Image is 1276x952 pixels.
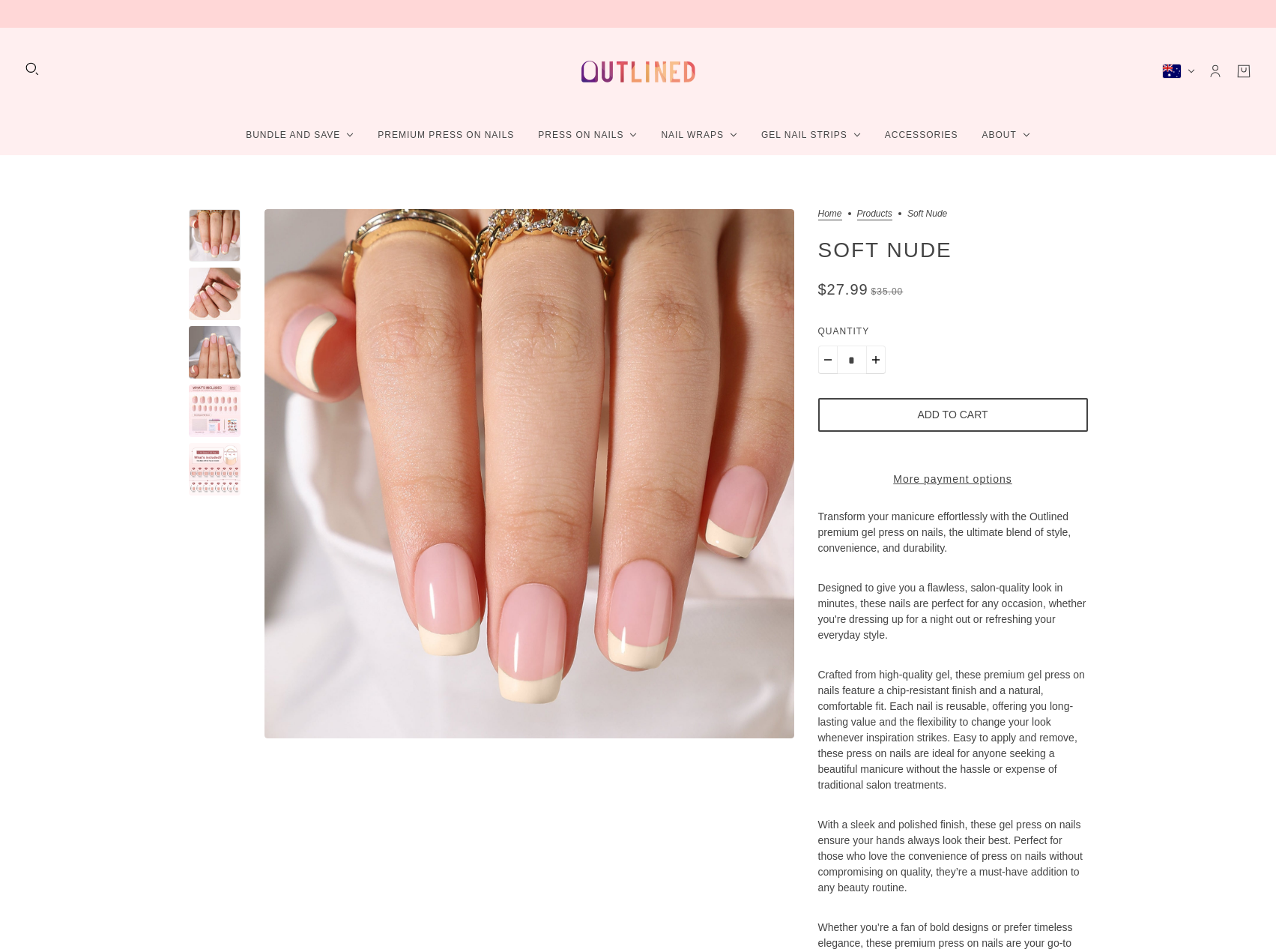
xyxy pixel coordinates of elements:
modal-trigger: Enlarge product image [264,209,793,738]
a: Gel Nail Strips [749,115,873,155]
span: $35.00 [871,286,904,297]
a: products [857,209,892,220]
label: Quantity [818,324,1088,346]
button: Minus [818,346,838,374]
a: Bundle and Save [234,115,366,155]
p: With a sleek and polished finish, these gel press on nails ensure your hands always look their be... [818,817,1088,920]
a: Cart [1236,63,1252,79]
p: Transform your manicure effortlessly with the Outlined premium gel press on nails, the ultimate b... [818,509,1088,580]
img: Soft Nude [264,209,793,738]
p: Crafted from high-quality gel, these premium gel press on nails feature a chip-resistant finish a... [818,667,1088,817]
a: Press On Nails [526,115,649,155]
span: $27.99 [818,281,868,298]
a: Nail Wraps [649,115,749,155]
a: Accessories [873,115,970,155]
h1: Soft Nude [818,237,1088,262]
li: Soft Nude [907,209,947,218]
button: Search [24,61,40,77]
a: Premium Press On Nails [366,115,526,155]
button: Plus [866,346,886,374]
a: More payment options [818,472,1088,487]
a: About [970,115,1041,155]
a: Account [1207,63,1224,79]
button: Australia [1162,64,1195,79]
a: Outlined [572,40,704,103]
p: Designed to give you a flawless, salon-quality look in minutes, these nails are perfect for any o... [818,580,1088,667]
button: Add to cart [818,398,1088,432]
a: Home [818,209,842,220]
